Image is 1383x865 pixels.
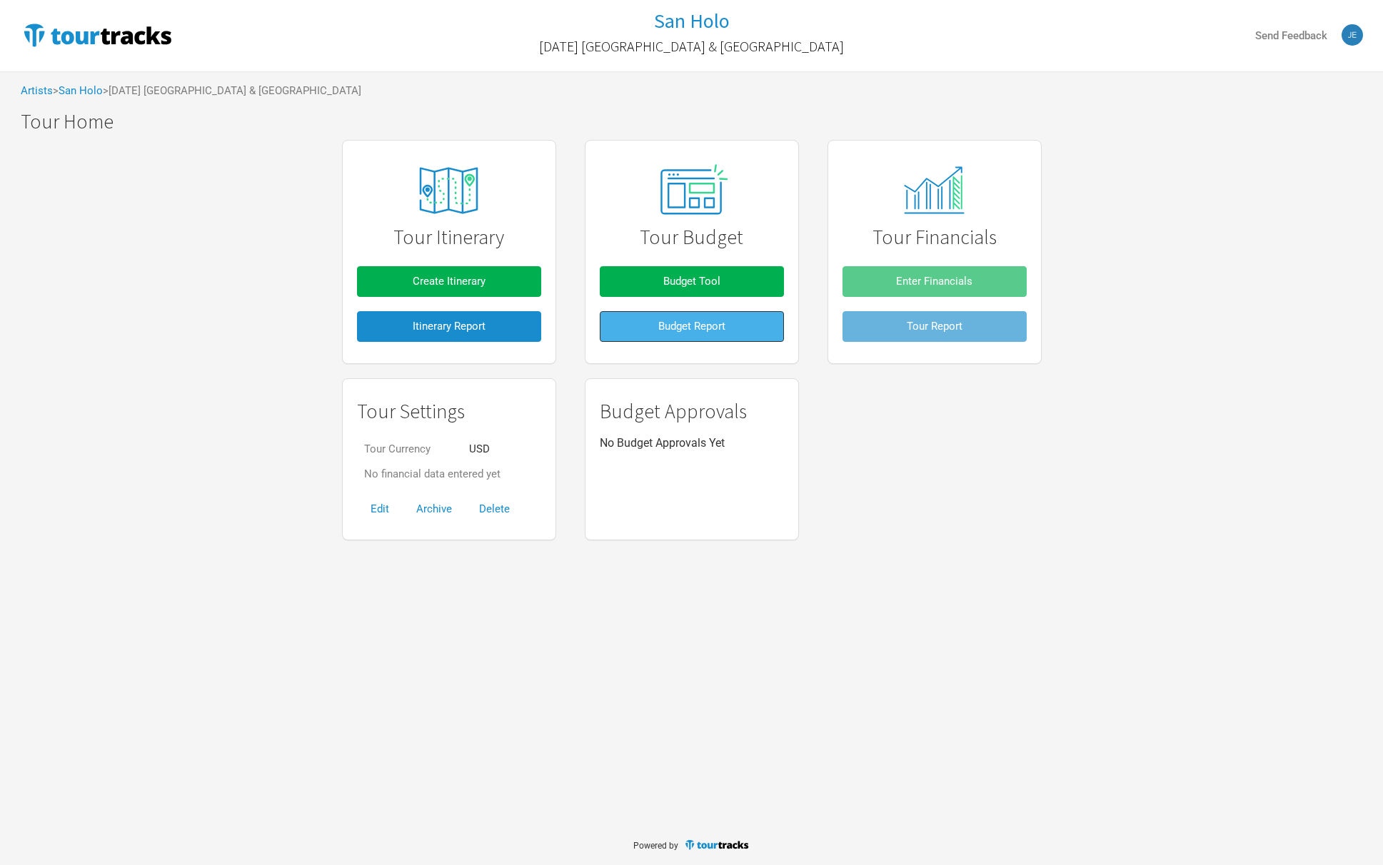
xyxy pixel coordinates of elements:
button: Create Itinerary [357,266,541,297]
button: Enter Financials [843,266,1027,297]
button: Tour Report [843,311,1027,342]
a: Budget Report [600,304,784,349]
button: Itinerary Report [357,311,541,342]
a: Itinerary Report [357,304,541,349]
img: tourtracks_02_icon_presets.svg [643,161,739,221]
a: San Holo [654,10,730,32]
img: TourTracks [684,839,750,851]
img: tourtracks_14_icons_monitor.svg [896,166,972,214]
img: Jeff [1342,24,1363,46]
strong: Send Feedback [1255,29,1327,42]
a: Artists [21,84,53,97]
a: Create Itinerary [357,259,541,304]
span: > [53,86,103,96]
h1: San Holo [654,8,730,34]
td: USD [462,437,508,462]
span: Tour Report [907,320,962,333]
span: Itinerary Report [413,320,486,333]
span: Create Itinerary [413,275,486,288]
button: Archive [403,494,466,525]
h1: Tour Itinerary [357,226,541,248]
button: Budget Tool [600,266,784,297]
span: Budget Tool [663,275,720,288]
button: Budget Report [600,311,784,342]
td: Tour Currency [357,437,462,462]
span: > [DATE] [GEOGRAPHIC_DATA] & [GEOGRAPHIC_DATA] [103,86,361,96]
h1: Budget Approvals [600,400,784,423]
img: tourtracks_icons_FA_06_icons_itinerary.svg [395,157,502,224]
h1: Tour Financials [843,226,1027,248]
a: Tour Report [843,304,1027,349]
h1: Tour Budget [600,226,784,248]
h2: [DATE] [GEOGRAPHIC_DATA] & [GEOGRAPHIC_DATA] [539,39,844,54]
p: No Budget Approvals Yet [600,437,784,450]
button: Delete [466,494,523,525]
span: Powered by [633,841,678,851]
span: Enter Financials [896,275,972,288]
td: No financial data entered yet [357,462,508,487]
a: Edit [357,502,403,515]
a: Budget Tool [600,259,784,304]
img: TourTracks [21,21,175,49]
a: [DATE] [GEOGRAPHIC_DATA] & [GEOGRAPHIC_DATA] [539,31,844,61]
h1: Tour Home [21,111,1377,133]
a: Enter Financials [843,259,1027,304]
button: Edit [357,494,403,525]
a: San Holo [59,84,103,97]
h1: Tour Settings [357,400,541,423]
span: Budget Report [658,320,725,333]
